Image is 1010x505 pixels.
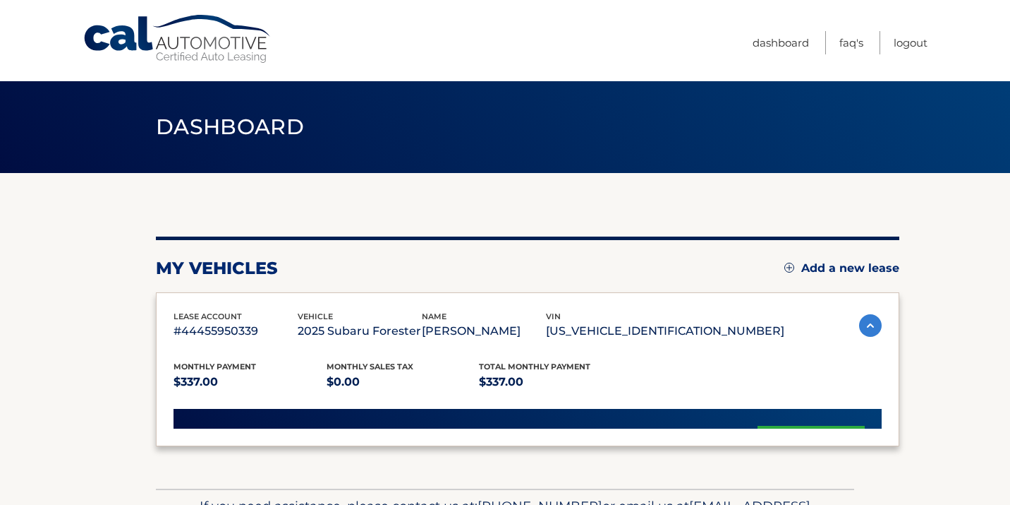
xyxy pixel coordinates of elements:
p: #44455950339 [174,321,298,341]
span: Total Monthly Payment [479,362,590,372]
img: add.svg [784,263,794,273]
a: FAQ's [839,31,863,54]
a: Cal Automotive [83,14,273,64]
span: Monthly sales Tax [327,362,413,372]
span: vehicle [298,311,333,321]
span: name [422,311,446,321]
span: vehicle is not enrolled for autopay [210,428,475,446]
img: accordion-active.svg [859,314,882,337]
a: Add a new lease [784,261,899,275]
p: $337.00 [479,372,632,392]
a: Logout [894,31,927,54]
p: [PERSON_NAME] [422,321,546,341]
span: Dashboard [156,114,304,140]
a: set up autopay [757,426,865,463]
p: $337.00 [174,372,327,392]
span: lease account [174,311,242,321]
span: vin [546,311,561,321]
p: [US_VEHICLE_IDENTIFICATION_NUMBER] [546,321,784,341]
p: $0.00 [327,372,480,392]
h2: my vehicles [156,258,278,279]
a: Dashboard [753,31,809,54]
p: 2025 Subaru Forester [298,321,422,341]
span: Monthly Payment [174,362,256,372]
